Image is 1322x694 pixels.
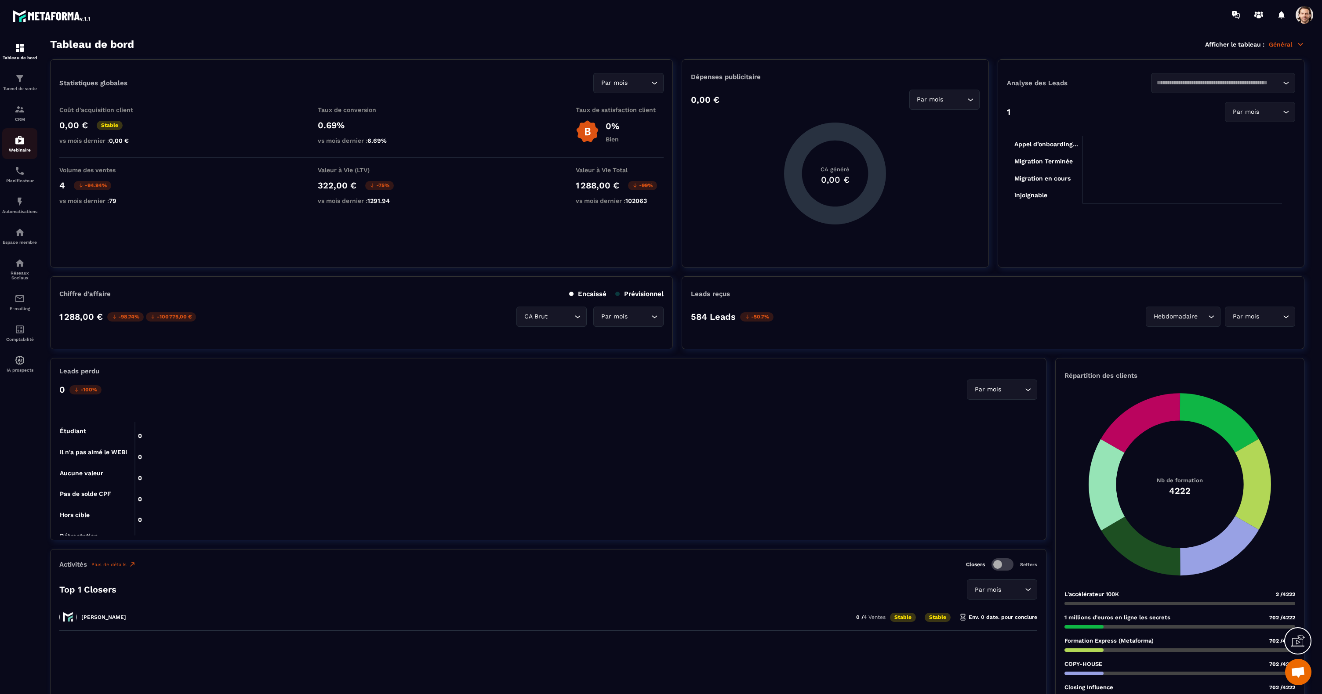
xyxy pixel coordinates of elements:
a: automationsautomationsWebinaire [2,128,37,159]
tspan: Appel d’onboarding... [1014,141,1078,148]
span: 2 /4222 [1276,591,1295,597]
a: emailemailE-mailing [2,287,37,318]
p: 0% [606,121,619,131]
p: Valeur à Vie (LTV) [318,166,406,173]
img: social-network [15,258,25,268]
img: formation [15,73,25,84]
p: CRM [2,117,37,122]
p: Général [1269,40,1304,48]
p: Stable [925,613,951,622]
img: logo [12,8,91,24]
a: automationsautomationsEspace membre [2,220,37,251]
a: schedulerschedulerPlanificateur [2,159,37,190]
p: Analyse des Leads [1007,79,1151,87]
img: scheduler [15,166,25,176]
span: Par mois [973,585,1003,595]
p: 0,00 € [691,94,719,105]
img: email [15,293,25,304]
input: Search for option [629,312,649,322]
span: 6.69% [367,137,387,144]
p: Closers [966,561,985,567]
span: 702 /4222 [1269,614,1295,621]
p: 0,00 € [59,120,88,130]
span: 702 /4222 [1269,684,1295,690]
p: Setters [1020,562,1037,567]
p: Stable [97,121,123,130]
p: Bien [606,136,619,143]
span: Par mois [1231,107,1261,117]
img: accountant [15,324,25,335]
img: narrow-up-right-o.6b7c60e2.svg [129,561,136,568]
span: Par mois [973,385,1003,394]
input: Search for option [629,78,649,88]
p: Closing Influence [1064,684,1113,690]
p: -75% [365,181,394,190]
p: L'accélérateur 100K [1064,591,1119,597]
a: automationsautomationsAutomatisations [2,190,37,220]
div: Search for option [1146,307,1220,327]
p: Formation Express (Metaforma) [1064,637,1154,644]
p: Statistiques globales [59,79,127,87]
p: Top 1 Closers [59,584,116,595]
a: Mở cuộc trò chuyện [1285,659,1311,685]
p: COPY-HOUSE [1064,661,1102,667]
p: Espace membre [2,240,37,245]
span: Par mois [915,95,945,105]
p: 322,00 € [318,180,356,191]
img: formation [15,43,25,53]
p: vs mois dernier : [576,197,664,204]
span: 1291.94 [367,197,390,204]
p: -94.94% [74,181,111,190]
input: Search for option [1261,312,1281,322]
p: Prévisionnel [615,290,664,298]
img: automations [15,135,25,145]
p: 1 [1007,107,1010,117]
p: Chiffre d’affaire [59,290,111,298]
p: Activités [59,560,87,568]
p: 0.69% [318,120,406,130]
p: Réseaux Sociaux [2,271,37,280]
p: 4 [59,180,65,191]
p: Valeur à Vie Total [576,166,664,173]
span: Par mois [599,312,629,322]
img: automations [15,355,25,365]
a: formationformationCRM [2,98,37,128]
p: Volume des ventes [59,166,147,173]
h3: Tableau de bord [50,38,134,51]
tspan: Pas de solde CPF [60,490,111,497]
p: -98.74% [107,312,144,322]
img: b-badge-o.b3b20ee6.svg [576,120,599,143]
a: accountantaccountantComptabilité [2,318,37,348]
p: -50.7% [740,312,774,322]
span: 702 /4222 [1269,638,1295,644]
span: 702 /4222 [1269,661,1295,667]
p: vs mois dernier : [59,137,147,144]
p: Dépenses publicitaire [691,73,979,81]
div: Search for option [967,579,1037,600]
p: Répartition des clients [1064,372,1295,380]
p: vs mois dernier : [318,137,406,144]
tspan: Rétractation [60,532,98,539]
p: IA prospects [2,368,37,372]
p: Stable [890,613,916,622]
div: Search for option [1225,307,1295,327]
span: 0,00 € [109,137,129,144]
span: 4 Ventes [864,614,886,620]
p: Leads reçus [691,290,730,298]
div: Search for option [1151,73,1295,93]
p: Coût d'acquisition client [59,106,147,113]
tspan: injoignable [1014,192,1047,199]
div: Search for option [1225,102,1295,122]
span: Par mois [599,78,629,88]
p: vs mois dernier : [59,197,147,204]
span: Par mois [1231,312,1261,322]
tspan: Aucune valeur [60,470,103,477]
p: Tunnel de vente [2,86,37,91]
p: -100 775,00 € [146,312,196,322]
div: Search for option [909,90,980,110]
a: Plus de détails [91,561,136,568]
a: social-networksocial-networkRéseaux Sociaux [2,251,37,287]
p: Taux de satisfaction client [576,106,664,113]
p: [PERSON_NAME] [81,614,126,620]
p: Automatisations [2,209,37,214]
